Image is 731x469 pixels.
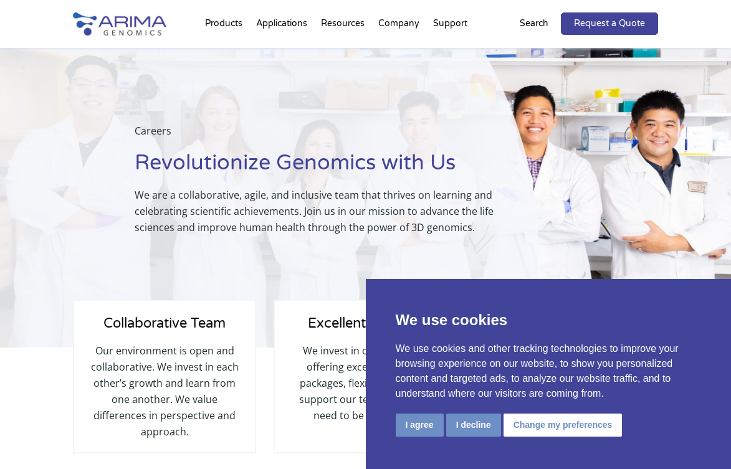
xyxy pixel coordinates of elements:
[396,341,702,401] p: We use cookies and other tracking technologies to improve your browsing experience on our website...
[103,315,226,331] span: Collaborative Team
[504,414,623,437] button: Change my preferences
[135,149,507,187] h1: Revolutionize Genomics with Us
[87,343,242,440] p: Our environment is open and collaborative. We invest in each other’s growth and learn from one an...
[135,123,507,149] p: Careers
[135,187,507,235] p: We are a collaborative, agile, and inclusive team that thrives on learning and celebrating scient...
[287,343,443,424] p: We invest in our people by offering excellent benefit packages, flexibility, and the support our ...
[308,315,423,331] span: Excellent Benefits
[520,16,548,32] p: Search
[396,309,702,331] p: We use cookies
[73,12,166,36] img: Arima-Genomics-logo
[561,12,658,35] a: Request a Quote
[446,414,501,437] button: I decline
[396,414,444,437] button: I agree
